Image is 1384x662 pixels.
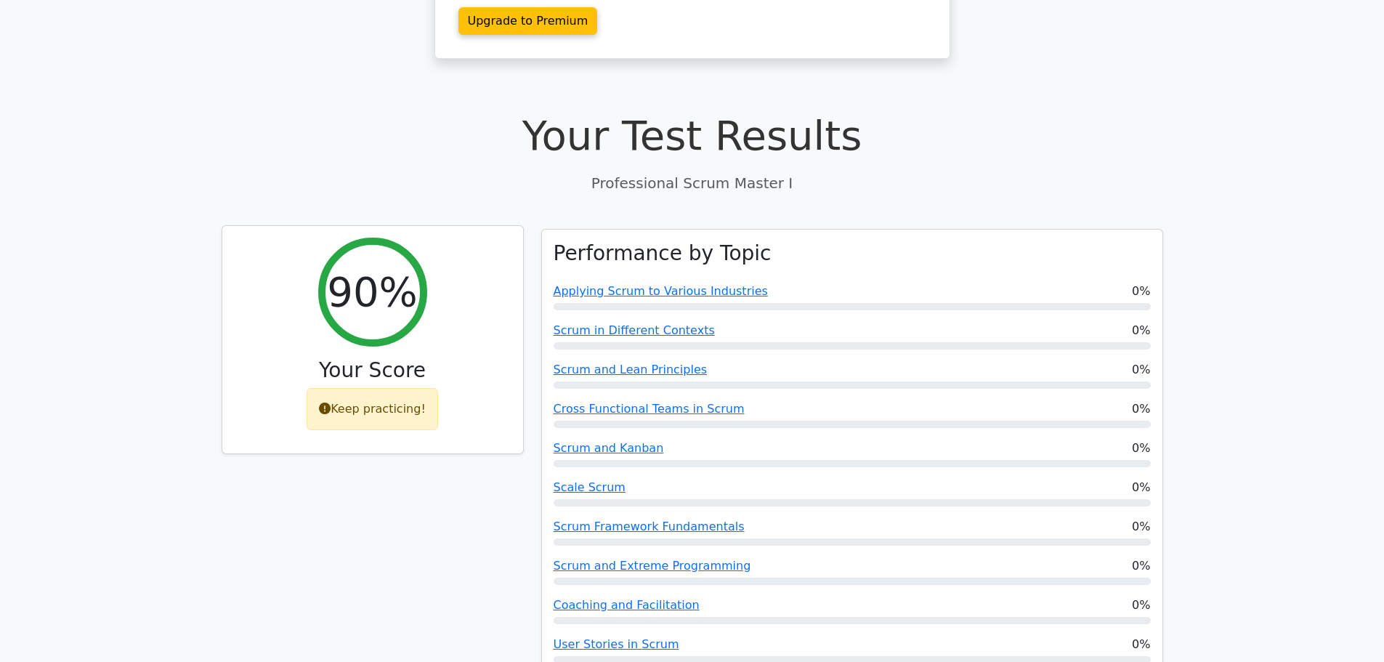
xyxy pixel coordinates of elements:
span: 0% [1132,322,1150,339]
span: 0% [1132,636,1150,653]
span: 0% [1132,283,1150,300]
p: Professional Scrum Master I [222,172,1163,194]
span: 0% [1132,518,1150,536]
h3: Your Score [234,358,511,383]
h2: 90% [327,267,417,316]
a: User Stories in Scrum [554,637,679,651]
div: Keep practicing! [307,388,438,430]
span: 0% [1132,361,1150,379]
span: 0% [1132,479,1150,496]
a: Scrum Framework Fundamentals [554,520,745,533]
a: Coaching and Facilitation [554,598,700,612]
a: Cross Functional Teams in Scrum [554,402,745,416]
a: Scrum and Kanban [554,441,664,455]
span: 0% [1132,557,1150,575]
a: Scrum and Extreme Programming [554,559,751,573]
span: 0% [1132,400,1150,418]
h1: Your Test Results [222,111,1163,160]
a: Upgrade to Premium [458,7,598,35]
a: Applying Scrum to Various Industries [554,284,768,298]
span: 0% [1132,597,1150,614]
a: Scrum and Lean Principles [554,363,708,376]
h3: Performance by Topic [554,241,772,266]
a: Scale Scrum [554,480,626,494]
span: 0% [1132,440,1150,457]
a: Scrum in Different Contexts [554,323,715,337]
